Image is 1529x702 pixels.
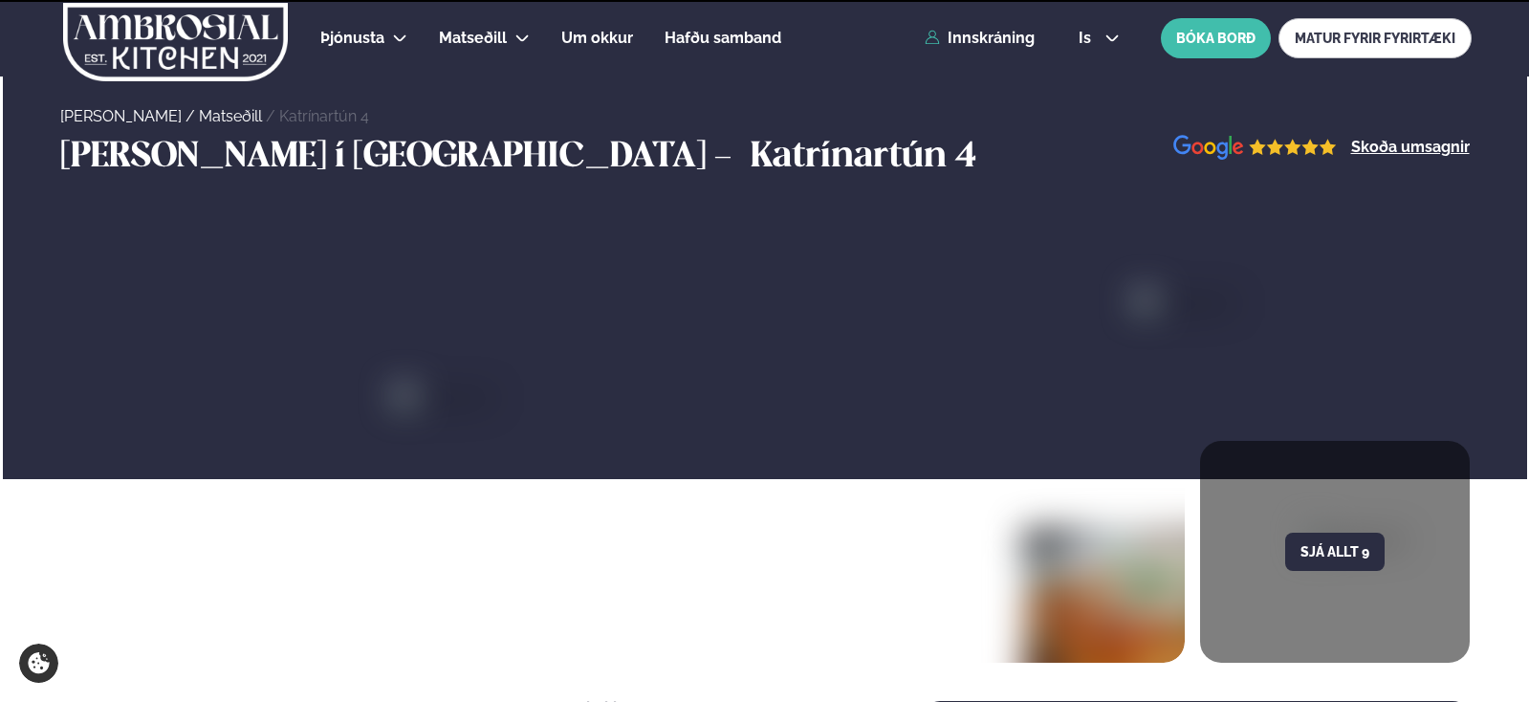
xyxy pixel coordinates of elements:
a: Matseðill [199,107,262,125]
a: Matseðill [439,27,507,50]
span: / [186,107,199,125]
a: MATUR FYRIR FYRIRTÆKI [1278,18,1472,58]
span: Þjónusta [320,29,384,47]
a: Skoða umsagnir [1351,140,1470,155]
button: Sjá allt 9 [1285,533,1385,571]
img: logo [61,3,290,81]
a: [PERSON_NAME] [60,107,182,125]
img: image alt [1173,135,1337,161]
a: Um okkur [561,27,633,50]
span: / [266,107,279,125]
span: Hafðu samband [665,29,781,47]
button: is [1063,31,1135,46]
span: is [1079,31,1097,46]
h3: [PERSON_NAME] í [GEOGRAPHIC_DATA] - [60,135,741,181]
h3: Katrínartún 4 [751,135,976,181]
button: BÓKA BORÐ [1161,18,1271,58]
a: Hafðu samband [665,27,781,50]
a: Innskráning [925,30,1035,47]
a: Cookie settings [19,644,58,683]
a: Þjónusta [320,27,384,50]
span: Matseðill [439,29,507,47]
a: Katrínartún 4 [279,107,369,125]
span: Um okkur [561,29,633,47]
